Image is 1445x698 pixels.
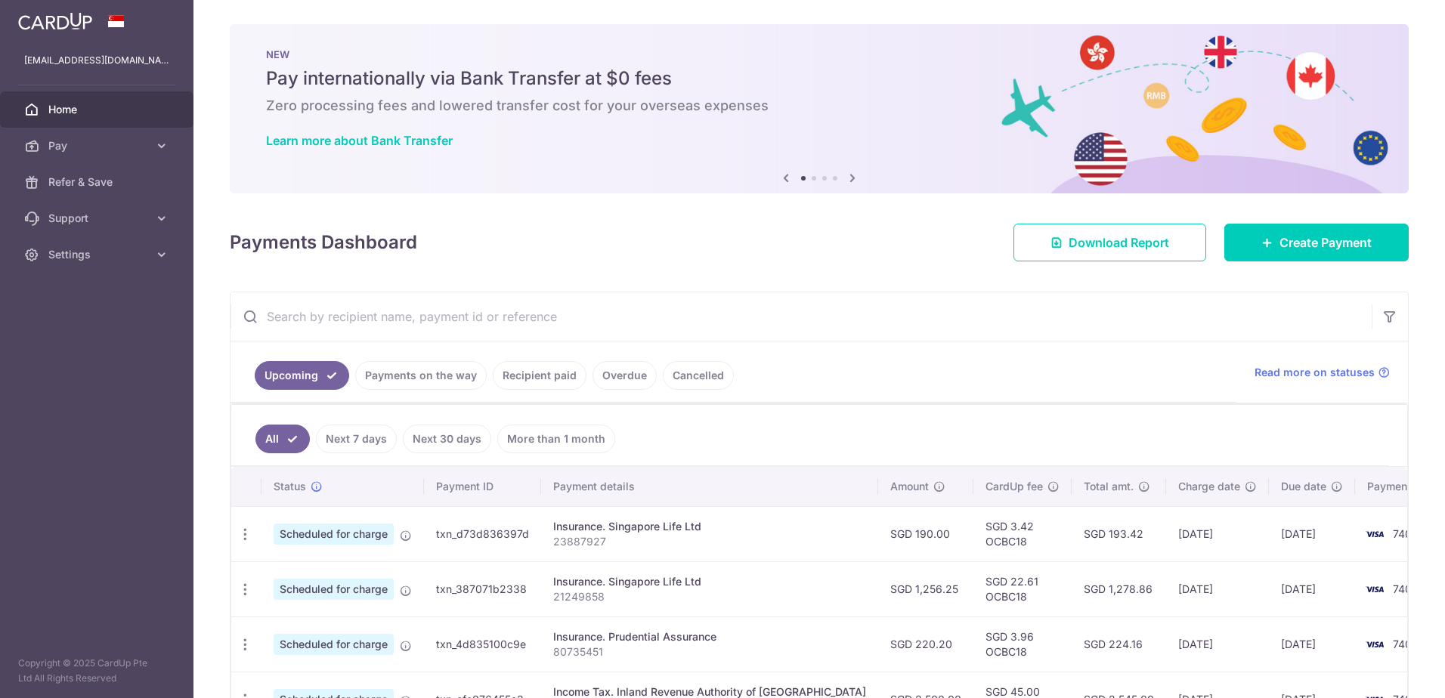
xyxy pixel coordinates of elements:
[1360,635,1390,653] img: Bank Card
[18,12,92,30] img: CardUp
[48,102,148,117] span: Home
[274,523,394,545] span: Scheduled for charge
[973,616,1072,672] td: SGD 3.96 OCBC18
[255,425,310,453] a: All
[593,361,657,390] a: Overdue
[230,229,417,256] h4: Payments Dashboard
[424,561,541,616] td: txn_387071b2338
[266,133,453,148] a: Learn more about Bank Transfer
[1255,365,1375,380] span: Read more on statuses
[424,467,541,506] th: Payment ID
[1279,233,1372,252] span: Create Payment
[541,467,878,506] th: Payment details
[553,574,866,589] div: Insurance. Singapore Life Ltd
[878,561,973,616] td: SGD 1,256.25
[1269,561,1355,616] td: [DATE]
[1013,224,1206,261] a: Download Report
[424,506,541,561] td: txn_d73d836397d
[553,519,866,534] div: Insurance. Singapore Life Ltd
[255,361,349,390] a: Upcoming
[663,361,734,390] a: Cancelled
[48,138,148,153] span: Pay
[497,425,615,453] a: More than 1 month
[553,534,866,549] p: 23887927
[266,66,1372,91] h5: Pay internationally via Bank Transfer at $0 fees
[553,644,866,659] p: 80735451
[274,579,394,600] span: Scheduled for charge
[1269,616,1355,672] td: [DATE]
[1072,561,1166,616] td: SGD 1,278.86
[1069,233,1169,252] span: Download Report
[48,174,148,190] span: Refer & Save
[48,211,148,226] span: Support
[1072,616,1166,672] td: SGD 224.16
[1269,506,1355,561] td: [DATE]
[1084,479,1134,494] span: Total amt.
[355,361,487,390] a: Payments on the way
[230,24,1409,193] img: Bank transfer banner
[231,292,1372,341] input: Search by recipient name, payment id or reference
[1393,527,1419,540] span: 7400
[973,561,1072,616] td: SGD 22.61 OCBC18
[878,616,973,672] td: SGD 220.20
[1166,561,1269,616] td: [DATE]
[986,479,1043,494] span: CardUp fee
[1178,479,1240,494] span: Charge date
[1224,224,1409,261] a: Create Payment
[1072,506,1166,561] td: SGD 193.42
[274,479,306,494] span: Status
[1166,616,1269,672] td: [DATE]
[24,53,169,68] p: [EMAIL_ADDRESS][DOMAIN_NAME]
[403,425,491,453] a: Next 30 days
[553,589,866,604] p: 21249858
[1360,525,1390,543] img: Bank Card
[1393,638,1419,650] span: 7400
[1166,506,1269,561] td: [DATE]
[1360,580,1390,598] img: Bank Card
[1281,479,1326,494] span: Due date
[266,48,1372,60] p: NEW
[973,506,1072,561] td: SGD 3.42 OCBC18
[493,361,586,390] a: Recipient paid
[553,629,866,644] div: Insurance. Prudential Assurance
[316,425,397,453] a: Next 7 days
[266,97,1372,115] h6: Zero processing fees and lowered transfer cost for your overseas expenses
[878,506,973,561] td: SGD 190.00
[1255,365,1390,380] a: Read more on statuses
[1393,582,1419,595] span: 7400
[424,616,541,672] td: txn_4d835100c9e
[890,479,929,494] span: Amount
[48,247,148,262] span: Settings
[274,634,394,655] span: Scheduled for charge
